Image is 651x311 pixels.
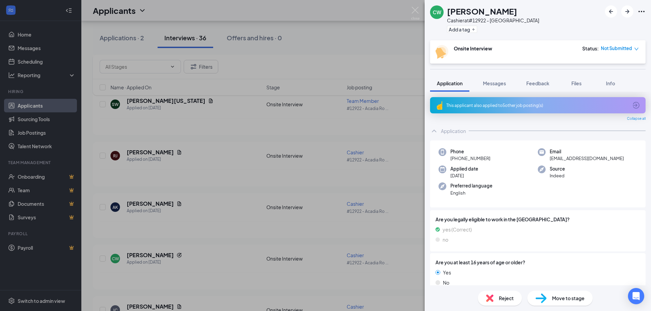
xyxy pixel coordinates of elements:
[471,27,475,31] svg: Plus
[483,80,506,86] span: Messages
[550,172,565,179] span: Indeed
[447,5,517,17] h1: [PERSON_NAME]
[430,127,438,135] svg: ChevronUp
[628,288,644,304] div: Open Intercom Messenger
[550,155,624,162] span: [EMAIL_ADDRESS][DOMAIN_NAME]
[450,190,492,196] span: English
[601,45,632,52] span: Not Submitted
[443,226,472,233] span: yes (Correct)
[443,269,451,276] span: Yes
[454,45,492,51] b: Onsite Interview
[443,279,449,286] span: No
[435,216,640,223] span: Are you legally eligible to work in the [GEOGRAPHIC_DATA]?
[450,172,478,179] span: [DATE]
[552,294,585,302] span: Move to stage
[433,9,441,16] div: CW
[634,47,639,51] span: down
[435,259,525,266] span: Are you at least 16 years of age or older?
[447,17,539,24] div: Cashier at #12922 - [GEOGRAPHIC_DATA]
[627,116,646,121] span: Collapse all
[443,236,448,243] span: no
[607,7,615,16] svg: ArrowLeftNew
[550,165,565,172] span: Source
[499,294,514,302] span: Reject
[437,80,463,86] span: Application
[605,5,617,18] button: ArrowLeftNew
[571,80,582,86] span: Files
[621,5,633,18] button: ArrowRight
[526,80,549,86] span: Feedback
[637,7,646,16] svg: Ellipses
[450,165,478,172] span: Applied date
[606,80,615,86] span: Info
[450,155,490,162] span: [PHONE_NUMBER]
[550,148,624,155] span: Email
[450,182,492,189] span: Preferred language
[623,7,631,16] svg: ArrowRight
[441,128,466,134] div: Application
[446,103,628,108] div: This applicant also applied to 5 other job posting(s)
[632,101,640,109] svg: ArrowCircle
[582,45,599,52] div: Status :
[447,26,477,33] button: PlusAdd a tag
[450,148,490,155] span: Phone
